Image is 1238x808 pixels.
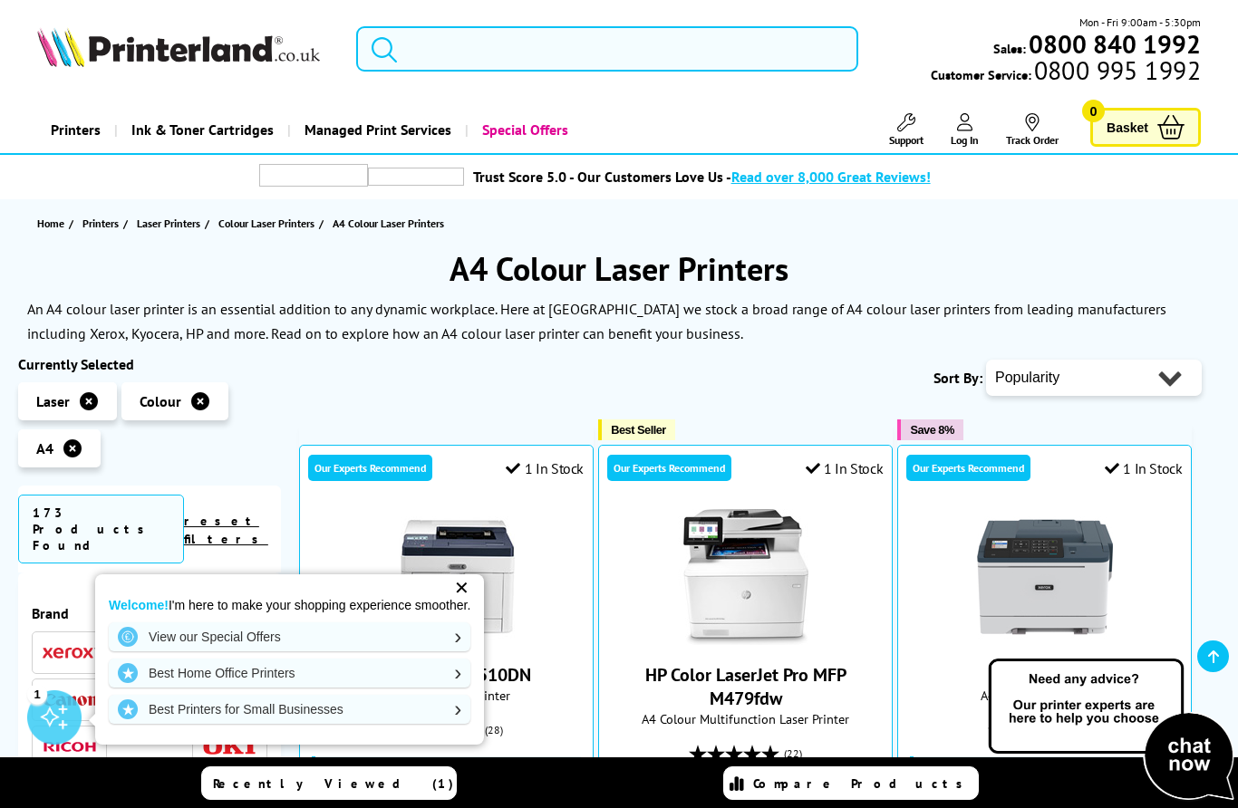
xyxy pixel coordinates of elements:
a: Colour Laser Printers [218,214,319,233]
strong: Welcome! [109,598,169,612]
span: Read over 8,000 Great Reviews! [731,168,931,186]
img: Xerox Phaser 6510DN [379,509,515,645]
a: Recently Viewed (1) [201,766,457,800]
h1: A4 Colour Laser Printers [18,247,1220,290]
p: I'm here to make your shopping experience smoother. [109,597,470,613]
div: Our Experts Recommend [906,455,1030,481]
img: Ricoh [43,742,97,752]
span: Best Seller [611,423,666,437]
span: Mon - Fri 9:00am - 5:30pm [1079,14,1201,31]
img: trustpilot rating [259,164,368,187]
span: Colour Laser Printers [218,214,314,233]
div: Our Experts Recommend [308,455,432,481]
a: Compare Products [723,766,979,800]
span: Sort By: [933,369,982,387]
span: Compare Products [753,775,972,792]
a: Trust Score 5.0 - Our Customers Love Us -Read over 8,000 Great Reviews! [473,168,931,186]
a: Laser Printers [137,214,205,233]
img: Xerox [43,647,97,659]
img: OKI [202,739,256,755]
a: reset filters [184,513,268,547]
img: trustpilot rating [368,168,464,186]
a: Canon [43,688,97,711]
a: Track Order [1006,113,1059,147]
a: Special Offers [465,107,582,153]
button: Best Seller [598,419,675,440]
img: Printerland Logo [37,27,320,67]
a: Xerox [43,641,97,664]
span: 0 [1082,100,1105,122]
div: Our Experts Recommend [607,455,731,481]
span: A4 [36,439,53,457]
b: 0800 840 1992 [1029,27,1201,61]
span: (22) [784,736,802,771]
a: Basket 0 [1090,108,1201,147]
span: Colour [140,392,181,410]
a: Best Printers for Small Businesses [109,695,470,724]
a: HP Color LaserJet Pro MFP M479fdw [678,630,814,649]
div: 1 In Stock [506,459,584,477]
span: Save 8% [910,423,953,437]
span: A4 Colour Laser Printer [907,687,1182,704]
div: 1 In Stock [806,459,884,477]
span: Printers [82,214,119,233]
span: A4 Colour Laser Printers [333,216,444,230]
a: 0800 840 1992 [1026,35,1201,53]
div: Currently Selected [18,355,281,373]
div: ✕ [449,575,474,601]
a: Home [37,214,69,233]
a: Printers [82,214,123,233]
span: 173 Products Found [18,495,184,563]
a: Ink & Toner Cartridges [114,107,287,153]
div: 1 [27,684,47,704]
p: An A4 colour laser printer is an essential addition to any dynamic workplace. Here at [GEOGRAPHIC... [27,300,1166,342]
a: Ricoh [43,736,97,758]
a: View our Special Offers [109,622,470,651]
a: Managed Print Services [287,107,465,153]
div: 1 In Stock [1105,459,1183,477]
span: 0800 995 1992 [1031,62,1201,79]
span: Basket [1107,115,1148,139]
a: HP Color LaserJet Pro MFP M479fdw [645,663,846,710]
span: Support [889,133,924,147]
img: Xerox C310 [977,509,1113,645]
span: Sales: [993,40,1026,57]
span: (28) [485,713,503,747]
span: Brand [32,604,267,622]
a: Xerox C310 [977,630,1113,649]
span: Customer Service: [931,62,1201,83]
a: Support [889,113,924,147]
span: Laser [36,392,70,410]
a: OKI [202,736,256,758]
span: Recently Viewed (1) [213,775,454,792]
span: Ink & Toner Cartridges [131,107,274,153]
a: Log In [951,113,979,147]
span: A4 Colour Multifunction Laser Printer [608,710,883,727]
img: Open Live Chat window [984,656,1238,804]
span: Laser Printers [137,214,200,233]
a: Printerland Logo [37,27,334,71]
span: Log In [951,133,979,147]
a: Best Home Office Printers [109,659,470,688]
a: Printers [37,107,114,153]
button: Save 8% [897,419,962,440]
img: HP Color LaserJet Pro MFP M479fdw [678,509,814,645]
